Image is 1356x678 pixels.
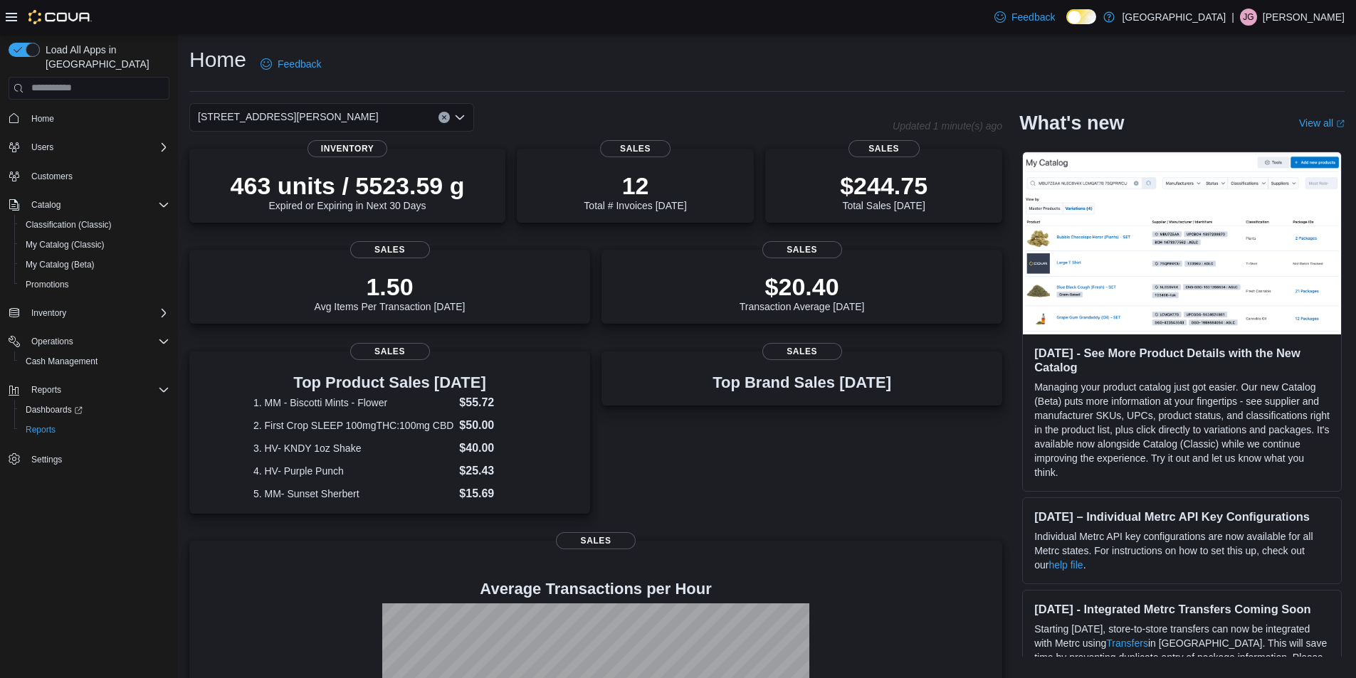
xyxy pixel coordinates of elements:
h3: Top Brand Sales [DATE] [713,374,891,391]
a: Feedback [255,50,327,78]
span: Operations [26,333,169,350]
button: My Catalog (Beta) [14,255,175,275]
span: Reports [26,424,56,435]
span: Sales [600,140,671,157]
span: Sales [556,532,636,549]
span: Settings [31,454,62,465]
p: | [1231,9,1234,26]
span: Home [26,110,169,127]
button: Cash Management [14,351,175,371]
span: My Catalog (Classic) [20,236,169,253]
button: Users [3,137,175,157]
nav: Complex example [9,102,169,507]
h1: Home [189,46,246,74]
a: Dashboards [14,400,175,420]
div: Jesus Gonzalez [1240,9,1257,26]
span: Home [31,113,54,125]
p: Individual Metrc API key configurations are now available for all Metrc states. For instructions ... [1034,529,1330,572]
h3: Top Product Sales [DATE] [253,374,526,391]
div: Total # Invoices [DATE] [584,171,686,211]
h2: What's new [1019,112,1124,134]
span: JG [1243,9,1253,26]
button: Operations [3,332,175,351]
span: Inventory [308,140,387,157]
input: Dark Mode [1066,9,1096,24]
dd: $15.69 [459,485,526,502]
a: Classification (Classic) [20,216,117,233]
button: Classification (Classic) [14,215,175,235]
h3: [DATE] - See More Product Details with the New Catalog [1034,346,1330,374]
span: Classification (Classic) [20,216,169,233]
dt: 4. HV- Purple Punch [253,464,453,478]
span: Inventory [26,304,169,322]
button: Open list of options [454,112,466,123]
button: Inventory [26,304,72,322]
span: Inventory [31,307,66,319]
a: help file [1048,559,1083,571]
p: $20.40 [740,272,865,301]
span: Sales [350,343,430,360]
span: Catalog [26,196,169,213]
a: Home [26,110,60,127]
button: Reports [3,380,175,400]
span: Dashboards [20,401,169,418]
a: Dashboards [20,401,88,418]
div: Transaction Average [DATE] [740,272,865,312]
button: Users [26,139,59,156]
span: Promotions [20,276,169,293]
p: [PERSON_NAME] [1263,9,1345,26]
span: Catalog [31,199,61,211]
p: 12 [584,171,686,200]
span: My Catalog (Classic) [26,239,105,250]
button: Operations [26,333,79,350]
button: My Catalog (Classic) [14,235,175,255]
a: My Catalog (Classic) [20,236,110,253]
dt: 5. MM- Sunset Sherbert [253,487,453,501]
span: Customers [31,171,73,182]
h4: Average Transactions per Hour [201,581,991,598]
dt: 2. First Crop SLEEP 100mgTHC:100mg CBD [253,418,453,433]
div: Expired or Expiring in Next 30 Days [231,171,465,211]
svg: External link [1336,120,1345,128]
a: Settings [26,451,68,468]
dd: $50.00 [459,417,526,434]
dd: $40.00 [459,440,526,457]
span: Dashboards [26,404,83,415]
a: Reports [20,421,61,438]
span: Cash Management [20,353,169,370]
h3: [DATE] - Integrated Metrc Transfers Coming Soon [1034,602,1330,616]
span: Feedback [1011,10,1055,24]
p: [GEOGRAPHIC_DATA] [1122,9,1226,26]
img: Cova [28,10,92,24]
button: Settings [3,448,175,469]
button: Catalog [3,195,175,215]
a: View allExternal link [1299,117,1345,129]
span: Operations [31,336,73,347]
a: Feedback [989,3,1061,31]
span: My Catalog (Beta) [26,259,95,270]
div: Total Sales [DATE] [840,171,927,211]
span: Reports [31,384,61,396]
button: Clear input [438,112,450,123]
div: Avg Items Per Transaction [DATE] [315,272,466,312]
span: Reports [26,381,169,398]
button: Reports [26,381,67,398]
button: Home [3,108,175,129]
span: Reports [20,421,169,438]
a: Promotions [20,276,75,293]
a: Customers [26,168,78,185]
button: Inventory [3,303,175,323]
button: Customers [3,166,175,186]
span: My Catalog (Beta) [20,256,169,273]
a: Cash Management [20,353,103,370]
p: Managing your product catalog just got easier. Our new Catalog (Beta) puts more information at yo... [1034,380,1330,480]
span: Settings [26,450,169,467]
span: Sales [848,140,920,157]
span: Cash Management [26,356,98,367]
a: My Catalog (Beta) [20,256,100,273]
button: Reports [14,420,175,440]
p: 463 units / 5523.59 g [231,171,465,200]
p: 1.50 [315,272,466,301]
span: Users [26,139,169,156]
span: Promotions [26,279,69,290]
